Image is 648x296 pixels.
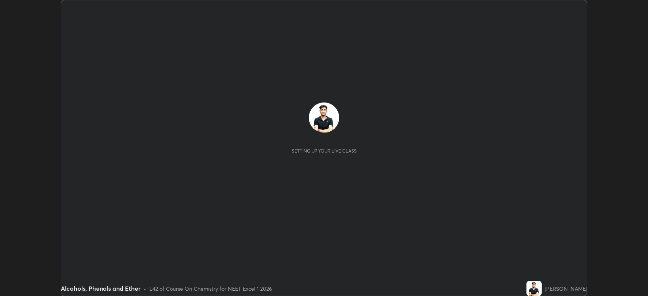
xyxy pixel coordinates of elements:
div: Setting up your live class [292,148,357,154]
img: 9b75b615fa134b8192f11aff96f13d3b.jpg [309,102,339,133]
div: Alcohols, Phenols and Ether [61,284,141,293]
div: L42 of Course On Chemistry for NEET Excel 1 2026 [149,285,272,293]
div: [PERSON_NAME] [545,285,587,293]
img: 9b75b615fa134b8192f11aff96f13d3b.jpg [526,281,542,296]
div: • [144,285,146,293]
